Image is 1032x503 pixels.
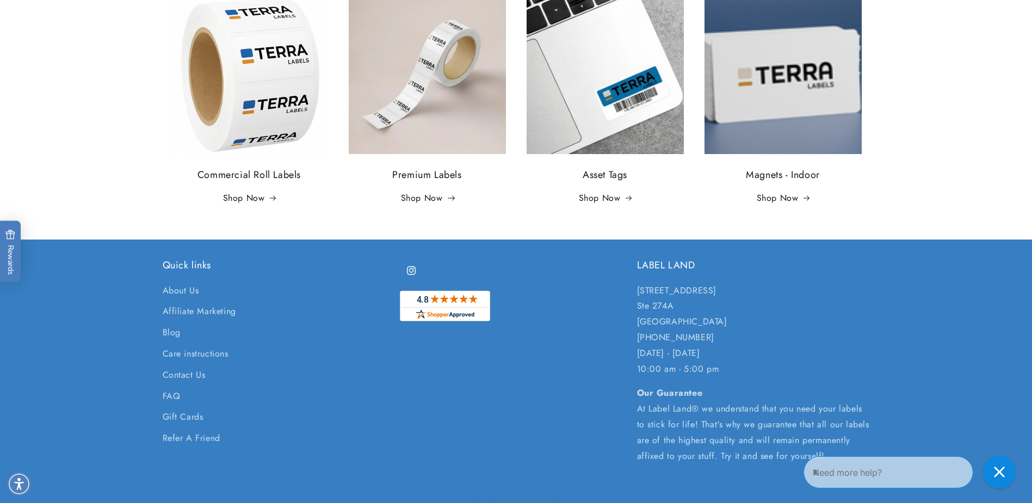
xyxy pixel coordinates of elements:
a: Contact Us [163,365,206,386]
a: Blog [163,322,181,343]
a: Shop Now [401,191,454,206]
a: Care instructions [163,343,228,365]
div: Accessibility Menu [7,472,31,496]
a: About Us [163,283,199,302]
h2: LABEL LAND [637,259,870,272]
a: Shop Now [223,191,276,206]
p: [STREET_ADDRESS] Ste 274A [GEOGRAPHIC_DATA] [PHONE_NUMBER] [DATE] - [DATE] 10:00 am - 5:00 pm [637,283,870,377]
strong: Our Guarantee [637,387,703,399]
a: FAQ [163,386,181,407]
a: Refer A Friend [163,428,220,449]
h2: Quick links [163,259,396,272]
p: At Label Land® we understand that you need your labels to stick for life! That's why we guarantee... [637,385,870,464]
h3: Magnets - Indoor [705,168,862,182]
span: Rewards [5,230,16,275]
h3: Asset Tags [527,168,684,182]
a: shopperapproved.com [400,291,490,327]
a: Shop Now [757,191,809,206]
iframe: Gorgias Floating Chat [804,452,1021,492]
h3: Premium Labels [349,168,506,182]
a: Gift Cards [163,407,203,428]
a: Shop Now [579,191,632,206]
a: Affiliate Marketing [163,301,236,322]
h3: Commercial Roll Labels [171,168,328,182]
